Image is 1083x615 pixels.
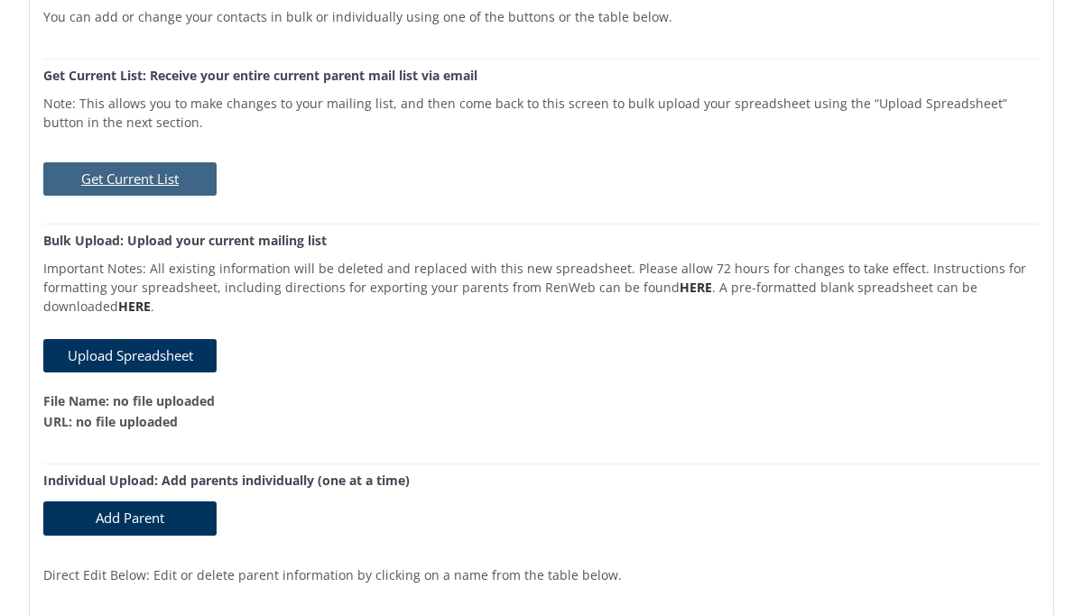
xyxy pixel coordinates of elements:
strong: Get Current List: Receive your entire current parent mail list via email [43,67,477,84]
strong: URL: no file uploaded [43,413,178,430]
p: Direct Edit Below: Edit or delete parent information by clicking on a name from the table below. [43,555,1040,584]
strong: File Name: no file uploaded [43,392,215,409]
button: Upload Spreadsheet [43,339,217,372]
button: Add Parent [43,501,217,535]
p: Note: This allows you to make changes to your mailing list, and then come back to this screen to ... [43,83,1040,132]
strong: Bulk Upload: Upload your current mailing list [43,232,327,249]
button: Get Current List [43,162,217,196]
a: HERE [118,298,151,315]
strong: Individual Upload: Add parents individually (one at a time) [43,472,410,489]
a: HERE [680,279,712,296]
p: Important Notes: All existing information will be deleted and replaced with this new spreadsheet.... [43,248,1040,316]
